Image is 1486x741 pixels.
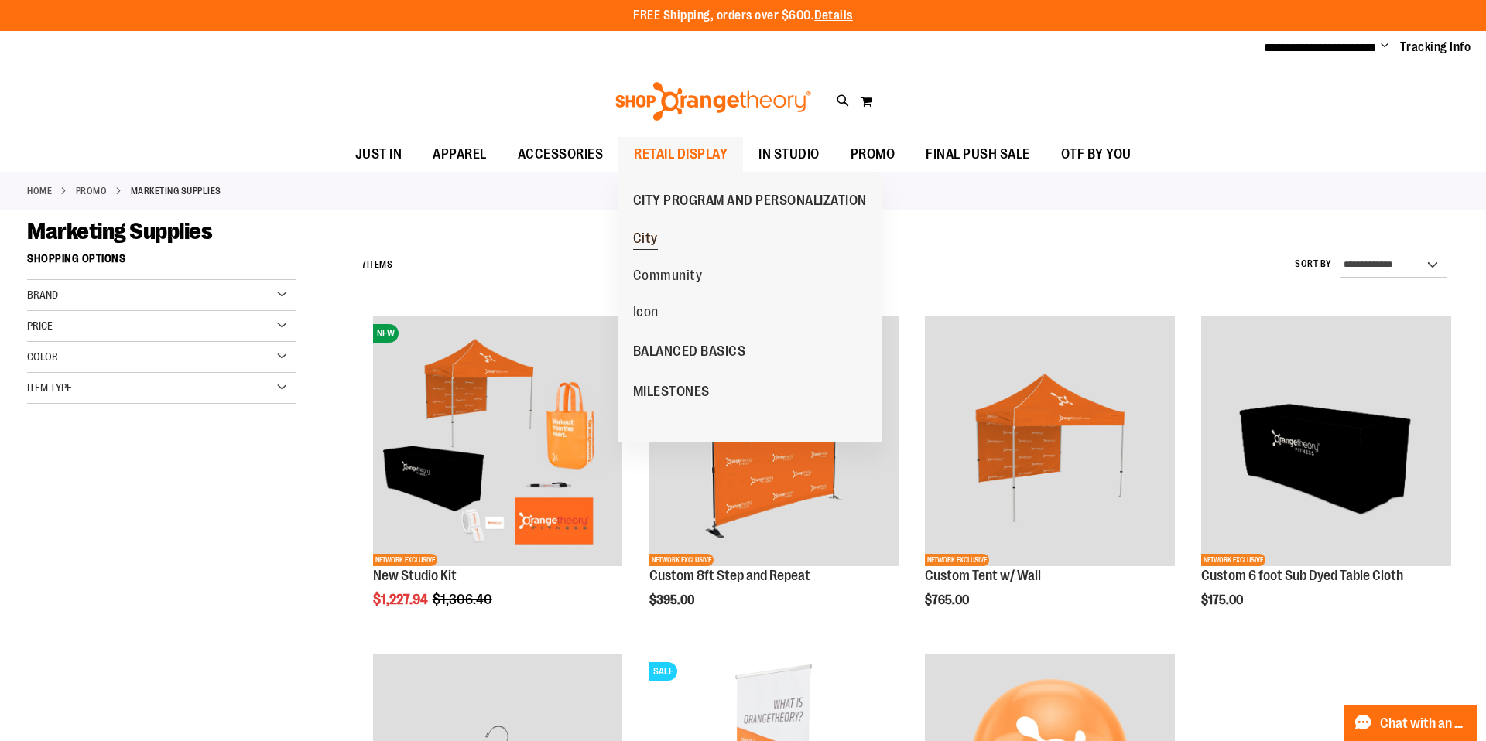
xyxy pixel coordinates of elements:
[373,554,437,566] span: NETWORK EXCLUSIVE
[1061,137,1132,172] span: OTF BY YOU
[433,137,487,172] span: APPAREL
[613,82,813,121] img: Shop Orangetheory
[27,184,52,198] a: Home
[634,137,728,172] span: RETAIL DISPLAY
[642,309,907,638] div: product
[925,593,971,607] span: $765.00
[27,350,58,363] span: Color
[925,554,989,566] span: NETWORK EXCLUSIVE
[917,309,1183,638] div: product
[649,662,677,681] span: SALE
[1201,316,1451,566] img: OTF 6 foot Sub Dyed Table Cloth
[1344,705,1477,741] button: Chat with an Expert
[925,316,1175,569] a: OTF Custom Tent w/single sided wall OrangeNETWORK EXCLUSIVE
[1295,258,1332,271] label: Sort By
[373,592,430,607] span: $1,227.94
[649,568,810,583] a: Custom 8ft Step and Repeat
[27,245,296,280] strong: Shopping Options
[373,316,623,566] img: New Studio Kit
[1400,39,1471,56] a: Tracking Info
[365,309,631,646] div: product
[361,259,367,270] span: 7
[373,316,623,569] a: New Studio KitNEWNETWORK EXCLUSIVE
[633,7,853,25] p: FREE Shipping, orders over $600.
[433,592,495,607] span: $1,306.40
[1201,593,1245,607] span: $175.00
[926,137,1030,172] span: FINAL PUSH SALE
[76,184,108,198] a: PROMO
[355,137,402,172] span: JUST IN
[131,184,221,198] strong: Marketing Supplies
[27,289,58,301] span: Brand
[925,316,1175,566] img: OTF Custom Tent w/single sided wall Orange
[633,384,710,403] span: MILESTONES
[649,593,697,607] span: $395.00
[27,381,72,394] span: Item Type
[518,137,604,172] span: ACCESSORIES
[373,568,457,583] a: New Studio Kit
[361,253,392,277] h2: Items
[27,319,53,332] span: Price
[633,268,703,287] span: Community
[633,304,659,323] span: Icon
[633,230,658,250] span: City
[633,193,867,212] span: CITY PROGRAM AND PERSONALIZATION
[1381,39,1388,55] button: Account menu
[925,568,1041,583] a: Custom Tent w/ Wall
[1201,554,1265,566] span: NETWORK EXCLUSIVE
[27,218,212,244] span: Marketing Supplies
[1201,568,1403,583] a: Custom 6 foot Sub Dyed Table Cloth
[373,324,399,343] span: NEW
[1380,716,1467,731] span: Chat with an Expert
[758,137,820,172] span: IN STUDIO
[649,554,714,566] span: NETWORK EXCLUSIVE
[851,137,895,172] span: PROMO
[1201,316,1451,569] a: OTF 6 foot Sub Dyed Table ClothNETWORK EXCLUSIVE
[649,316,899,569] a: OTF 8ft Step and RepeatNETWORK EXCLUSIVE
[1193,309,1459,638] div: product
[633,343,746,363] span: BALANCED BASICS
[814,9,853,22] a: Details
